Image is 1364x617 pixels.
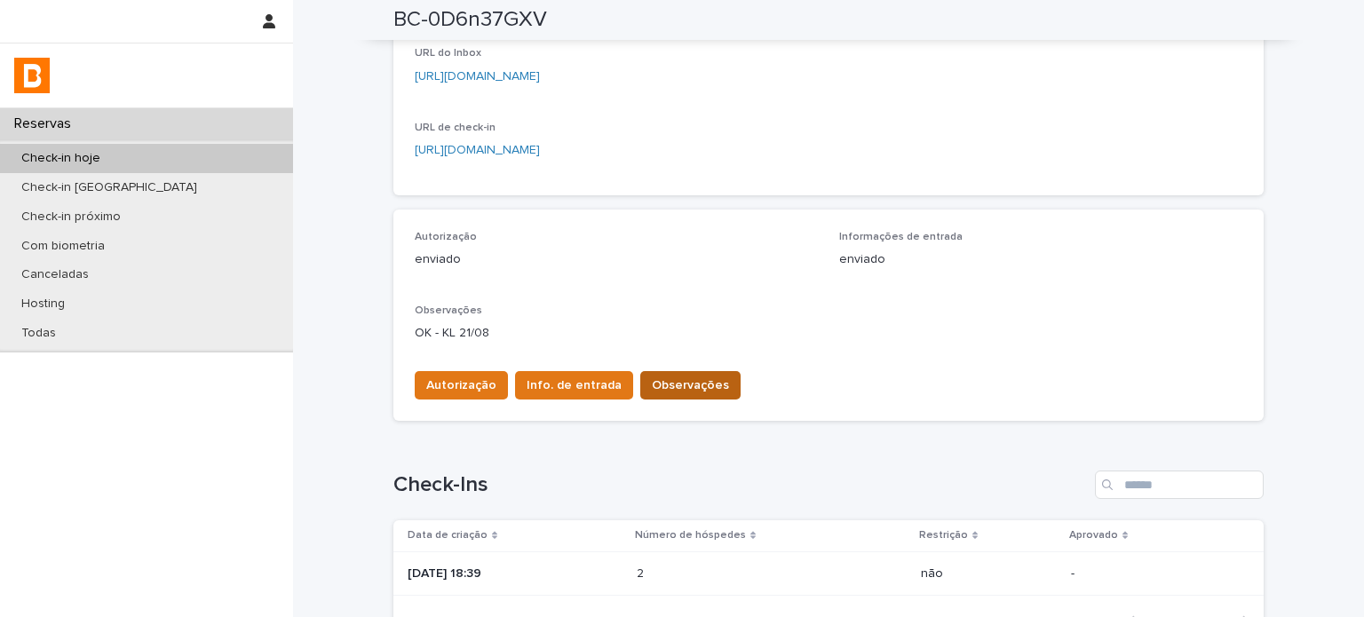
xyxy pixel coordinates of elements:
[7,267,103,282] p: Canceladas
[415,250,818,269] p: enviado
[393,7,547,33] h2: BC-0D6n37GXV
[415,70,540,83] a: [URL][DOMAIN_NAME]
[1071,566,1235,581] p: -
[921,566,1057,581] p: não
[415,232,477,242] span: Autorização
[415,371,508,399] button: Autorização
[637,563,647,581] p: 2
[527,376,622,394] span: Info. de entrada
[408,526,488,545] p: Data de criação
[14,58,50,93] img: zVaNuJHRTjyIjT5M9Xd5
[7,180,211,195] p: Check-in [GEOGRAPHIC_DATA]
[635,526,746,545] p: Número de hóspedes
[515,371,633,399] button: Info. de entrada
[7,151,115,166] p: Check-in hoje
[7,210,135,225] p: Check-in próximo
[839,232,963,242] span: Informações de entrada
[7,326,70,341] p: Todas
[640,371,741,399] button: Observações
[7,115,85,132] p: Reservas
[393,551,1264,596] tr: [DATE] 18:3922 não-
[839,250,1242,269] p: enviado
[426,376,496,394] span: Autorização
[415,305,482,316] span: Observações
[1069,526,1118,545] p: Aprovado
[1095,471,1264,499] input: Search
[7,297,79,312] p: Hosting
[652,376,729,394] span: Observações
[415,123,496,133] span: URL de check-in
[415,48,481,59] span: URL do Inbox
[919,526,968,545] p: Restrição
[393,472,1088,498] h1: Check-Ins
[415,324,1242,343] p: OK - KL 21/08
[415,144,540,156] a: [URL][DOMAIN_NAME]
[408,566,623,581] p: [DATE] 18:39
[7,239,119,254] p: Com biometria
